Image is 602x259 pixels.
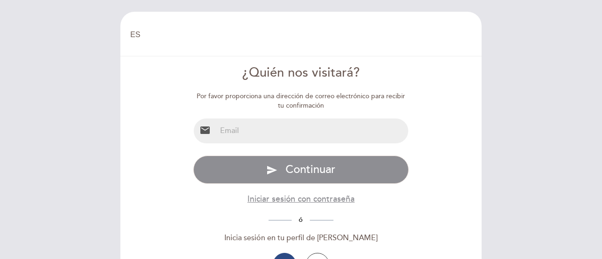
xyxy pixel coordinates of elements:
[199,125,211,136] i: email
[193,64,409,82] div: ¿Quién nos visitará?
[193,233,409,243] div: Inicia sesión en tu perfil de [PERSON_NAME]
[247,193,355,205] button: Iniciar sesión con contraseña
[193,92,409,110] div: Por favor proporciona una dirección de correo electrónico para recibir tu confirmación
[193,156,409,184] button: send Continuar
[285,163,335,176] span: Continuar
[266,165,277,176] i: send
[216,118,409,143] input: Email
[292,216,310,224] span: ó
